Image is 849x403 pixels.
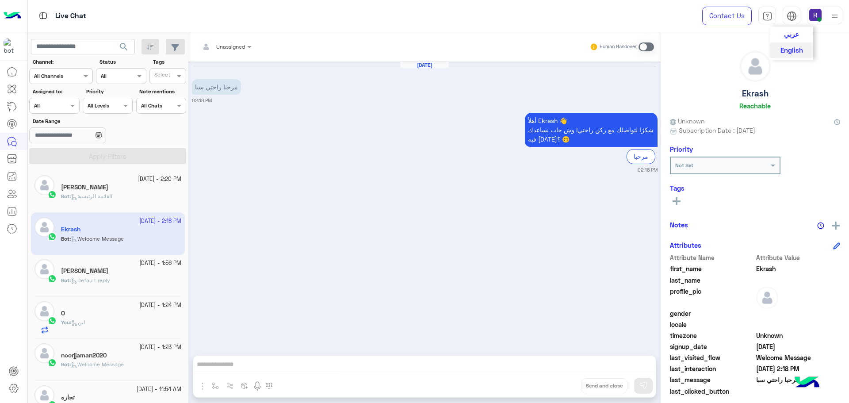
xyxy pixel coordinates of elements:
small: [DATE] - 11:54 AM [137,385,181,394]
span: Default reply [71,277,110,284]
span: Unassigned [216,43,245,50]
span: Bot [61,277,69,284]
small: 02:18 PM [638,166,658,173]
h6: Attributes [670,241,701,249]
span: Attribute Value [756,253,841,262]
span: عربي [784,30,799,38]
button: Apply Filters [29,148,186,164]
a: Contact Us [702,7,752,25]
label: Channel: [33,58,92,66]
b: Not Set [675,162,693,169]
img: defaultAdmin.png [740,51,770,81]
label: Assigned to: [33,88,78,96]
img: defaultAdmin.png [34,259,54,279]
p: 4/10/2025, 2:18 PM [525,113,658,147]
img: add [832,222,840,230]
span: You [61,319,70,326]
small: 02:18 PM [192,97,212,104]
img: defaultAdmin.png [34,343,54,363]
p: Live Chat [55,10,86,22]
h6: Notes [670,221,688,229]
p: 4/10/2025, 2:18 PM [192,79,241,95]
small: [DATE] - 1:24 PM [139,301,181,310]
img: Logo [4,7,21,25]
span: Welcome Message [756,353,841,362]
img: WhatsApp [48,358,57,367]
span: last_name [670,276,754,285]
span: Ekrash [756,264,841,273]
small: [DATE] - 2:20 PM [138,175,181,184]
span: null [756,387,841,396]
img: userImage [809,9,822,21]
span: search [119,42,129,52]
span: locale [670,320,754,329]
img: notes [817,222,824,229]
b: : [61,319,71,326]
span: 2025-10-04T11:18:12.957Z [756,364,841,373]
small: Human Handover [600,43,637,50]
img: defaultAdmin.png [756,287,778,309]
span: Attribute Name [670,253,754,262]
span: last_clicked_button [670,387,754,396]
h6: Priority [670,145,693,153]
img: hulul-logo.png [792,368,822,399]
span: first_name [670,264,754,273]
span: Unknown [756,331,841,340]
button: عربي [770,27,813,42]
span: Subscription Date : [DATE] [679,126,755,135]
img: WhatsApp [48,316,57,325]
img: tab [787,11,797,21]
a: tab [758,7,776,25]
span: القائمة الرئيسية [71,193,112,200]
img: profile [829,11,840,22]
h6: Reachable [739,102,771,110]
small: [DATE] - 1:56 PM [139,259,181,268]
label: Date Range [33,117,132,125]
h5: noorjjaman2020 [61,352,107,359]
span: last_interaction [670,364,754,373]
span: 2025-10-04T11:18:12.965Z [756,342,841,351]
img: WhatsApp [48,190,57,199]
img: 322853014244696 [4,38,19,54]
img: tab [762,11,773,21]
h5: Ekrash [742,88,769,99]
span: last_message [670,375,754,384]
span: English [780,46,803,54]
span: لبن [71,319,85,326]
button: search [113,39,135,58]
span: null [756,320,841,329]
small: [DATE] - 1:23 PM [139,343,181,352]
button: English [770,42,813,58]
span: مرحبا راحتي سبا [756,375,841,384]
span: signup_date [670,342,754,351]
span: last_visited_flow [670,353,754,362]
img: tab [38,10,49,21]
span: Unknown [670,116,704,126]
button: Send and close [581,378,627,393]
img: defaultAdmin.png [34,175,54,195]
div: Select [153,71,170,81]
div: مرحبا [627,149,655,164]
h5: تجاره [61,394,75,401]
label: Priority [86,88,132,96]
b: : [61,361,71,368]
span: Bot [61,193,69,200]
span: Bot [61,361,69,368]
img: defaultAdmin.png [34,301,54,321]
label: Note mentions [139,88,185,96]
label: Status [99,58,145,66]
label: Tags [153,58,185,66]
h5: Haseen Ahmed [61,267,108,275]
span: Welcome Message [71,361,124,368]
h6: [DATE] [400,62,449,68]
h5: Mudssar Ali [61,184,108,191]
span: null [756,309,841,318]
span: gender [670,309,754,318]
img: WhatsApp [48,274,57,283]
span: timezone [670,331,754,340]
h5: O [61,310,65,317]
b: : [61,277,71,284]
b: : [61,193,71,200]
h6: Tags [670,184,840,192]
span: profile_pic [670,287,754,307]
